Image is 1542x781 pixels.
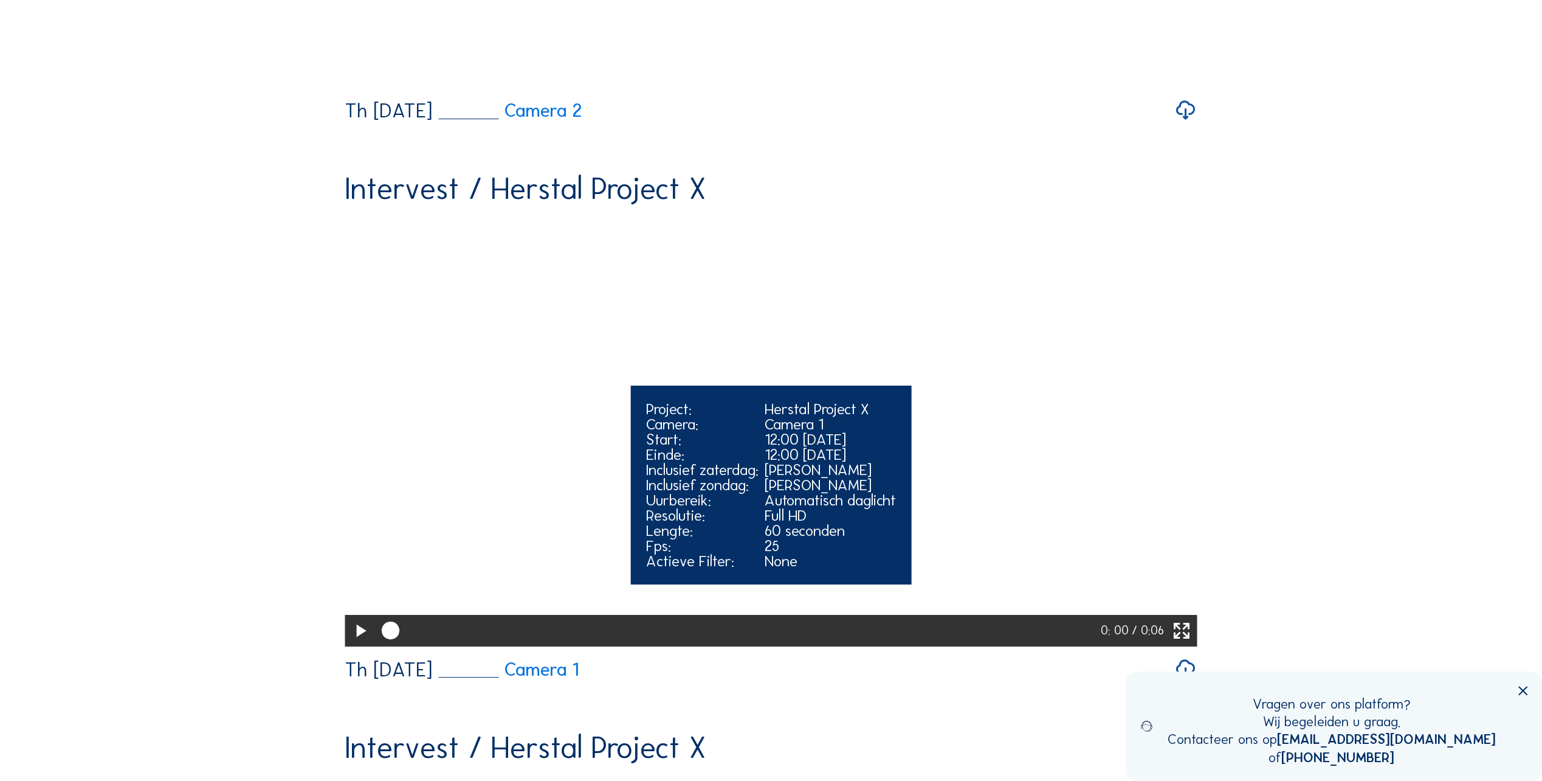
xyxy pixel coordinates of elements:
[646,462,759,477] div: Inclusief zaterdag:
[1101,615,1132,647] div: 0: 00
[345,218,1197,644] video: Your browser does not support the video tag.
[438,661,579,679] a: Camera 1
[765,417,896,432] div: Camera 1
[345,732,706,763] div: Intervest / Herstal Project X
[646,554,759,569] div: Actieve Filter:
[765,538,896,554] div: 25
[765,523,896,538] div: 60 seconden
[1281,749,1394,766] a: [PHONE_NUMBER]
[646,447,759,462] div: Einde:
[646,493,759,508] div: Uurbereik:
[765,554,896,569] div: None
[765,508,896,523] div: Full HD
[1277,731,1496,748] a: [EMAIL_ADDRESS][DOMAIN_NAME]
[646,432,759,447] div: Start:
[345,101,432,121] div: Th [DATE]
[646,477,759,493] div: Inclusief zondag:
[646,417,759,432] div: Camera:
[646,508,759,523] div: Resolutie:
[1168,713,1496,731] div: Wij begeleiden u graag.
[1141,695,1152,758] img: operator
[765,432,896,447] div: 12:00 [DATE]
[1132,615,1164,647] div: / 0:06
[1168,731,1496,748] div: Contacteer ons op
[345,173,706,204] div: Intervest / Herstal Project X
[646,523,759,538] div: Lengte:
[345,660,432,680] div: Th [DATE]
[438,102,582,120] a: Camera 2
[765,401,896,417] div: Herstal Project X
[765,477,896,493] div: [PERSON_NAME]
[1168,695,1496,713] div: Vragen over ons platform?
[765,493,896,508] div: Automatisch daglicht
[646,401,759,417] div: Project:
[765,447,896,462] div: 12:00 [DATE]
[646,538,759,554] div: Fps:
[1168,749,1496,766] div: of
[765,462,896,477] div: [PERSON_NAME]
